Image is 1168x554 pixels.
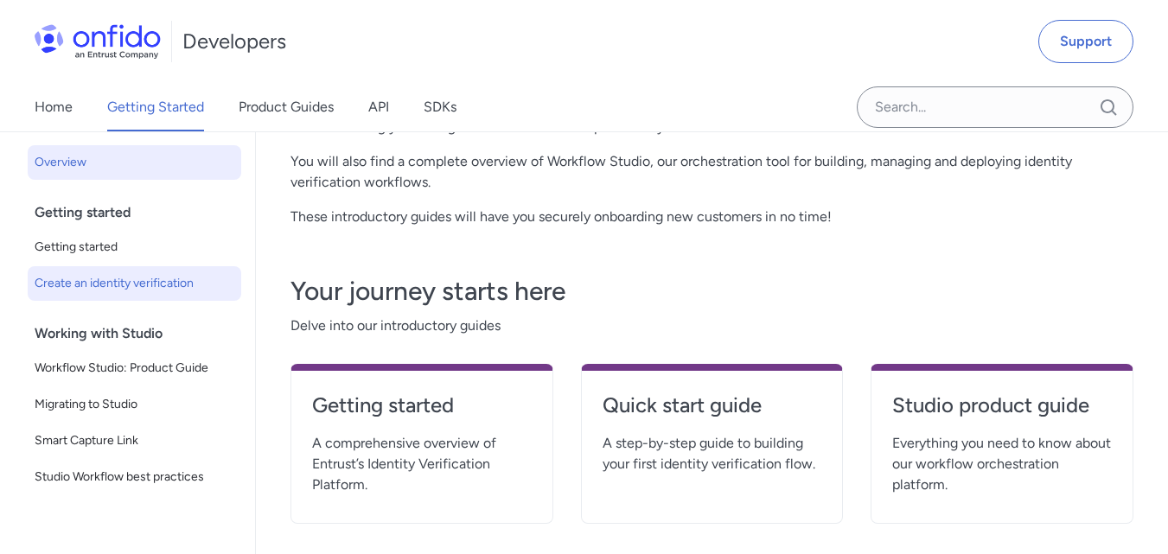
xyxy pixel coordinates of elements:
a: Workflow Studio: Product Guide [28,351,241,385]
h3: Your journey starts here [290,274,1133,309]
img: Onfido Logo [35,24,161,59]
h4: Getting started [312,392,532,419]
span: A step-by-step guide to building your first identity verification flow. [603,433,822,474]
a: API [368,83,389,131]
span: Getting started [35,237,234,258]
input: Onfido search input field [857,86,1133,128]
span: Create an identity verification [35,273,234,294]
a: Quick start guide [603,392,822,433]
a: Getting started [28,230,241,264]
a: Getting started [312,392,532,433]
h1: Developers [182,28,286,55]
a: Overview [28,145,241,180]
span: Workflow Studio: Product Guide [35,358,234,379]
a: Product Guides [239,83,334,131]
a: Create an identity verification [28,266,241,301]
span: Everything you need to know about our workflow orchestration platform. [892,433,1112,495]
span: Studio Workflow best practices [35,467,234,487]
a: Smart Capture Link [28,423,241,458]
span: A comprehensive overview of Entrust’s Identity Verification Platform. [312,433,532,495]
div: Working with Studio [35,316,248,351]
p: These introductory guides will have you securely onboarding new customers in no time! [290,207,1133,227]
span: Overview [35,152,234,173]
a: Getting Started [107,83,204,131]
a: Studio Workflow best practices [28,460,241,494]
p: You will also find a complete overview of Workflow Studio, our orchestration tool for building, m... [290,151,1133,193]
a: Home [35,83,73,131]
span: Migrating to Studio [35,394,234,415]
h4: Studio product guide [892,392,1112,419]
span: Smart Capture Link [35,430,234,451]
div: Getting started [35,195,248,230]
a: SDKs [424,83,456,131]
span: Delve into our introductory guides [290,315,1133,336]
a: Studio product guide [892,392,1112,433]
h4: Quick start guide [603,392,822,419]
a: Migrating to Studio [28,387,241,422]
a: Support [1038,20,1133,63]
